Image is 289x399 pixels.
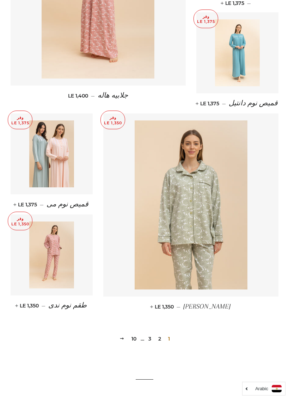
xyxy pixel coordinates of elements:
a: [PERSON_NAME] — LE 1,350 [103,297,278,317]
a: طقم نوم ندى — LE 1,350 [11,295,93,316]
a: قميص نوم دانتيل — LE 1,375 [196,93,278,113]
i: Arabic [255,386,268,391]
span: قميص نوم مى [47,200,88,208]
span: LE 1,350 [17,303,39,309]
span: … [141,336,144,341]
span: LE 1,375 [197,100,219,107]
span: — [222,100,226,107]
a: جلابيه هاله — LE 1,400 [11,86,186,106]
span: — [177,304,180,310]
span: قميص نوم دانتيل [229,99,278,107]
span: جلابيه هاله [98,92,128,99]
span: — [42,303,45,309]
span: — [91,93,95,99]
a: 2 [155,333,164,344]
span: LE 1,400 [68,93,88,99]
span: LE 1,350 [152,304,174,310]
p: وفر LE 1,375 [194,10,218,28]
a: قميص نوم مى — LE 1,375 [11,194,93,214]
a: 10 [129,333,139,344]
p: وفر LE 1,375 [8,111,32,129]
a: 3 [146,333,154,344]
span: LE 1,375 [15,201,37,208]
span: طقم نوم ندى [48,301,87,309]
p: وفر LE 1,350 [101,111,125,129]
a: Arabic [246,385,282,392]
span: — [40,201,44,208]
span: 1 [165,333,173,344]
p: وفر LE 1,350 [8,212,32,230]
span: [PERSON_NAME] [183,303,230,310]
